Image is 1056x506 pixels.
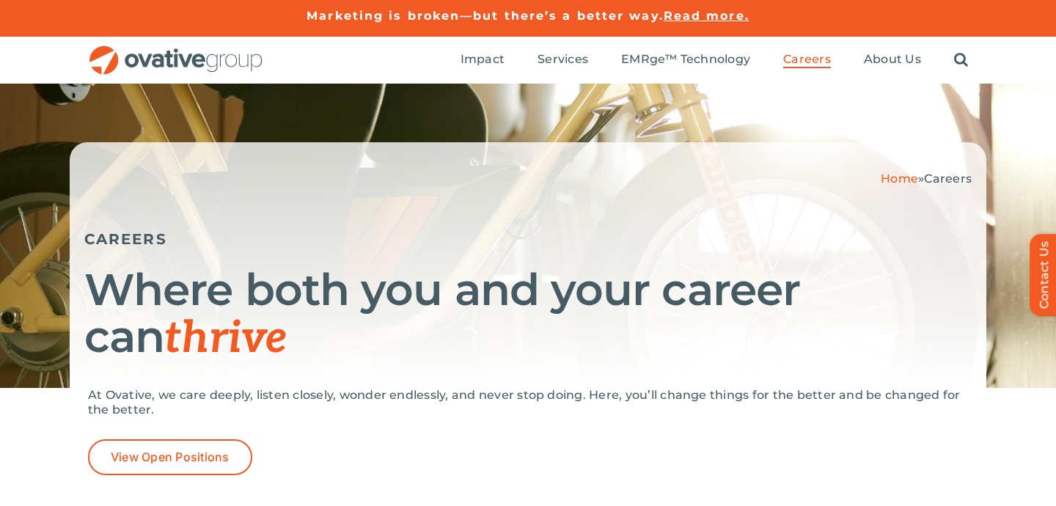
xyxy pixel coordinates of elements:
a: OG_Full_horizontal_RGB [88,44,264,58]
p: At Ovative, we care deeply, listen closely, wonder endlessly, and never stop doing. Here, you’ll ... [88,388,968,417]
a: Read more. [664,9,749,23]
a: About Us [864,52,921,68]
span: EMRge™ Technology [621,52,750,67]
h5: CAREERS [84,230,972,248]
a: Home [881,172,918,186]
a: Search [954,52,968,68]
span: About Us [864,52,921,67]
span: Careers [924,172,972,186]
a: View Open Positions [88,439,252,475]
span: View Open Positions [111,450,230,464]
span: » [881,172,972,186]
a: Marketing is broken—but there’s a better way. [307,9,664,23]
a: EMRge™ Technology [621,52,750,68]
span: thrive [164,312,287,365]
a: Services [538,52,588,68]
h1: Where both you and your career can [84,266,972,362]
span: Impact [461,52,505,67]
nav: Menu [461,37,968,84]
span: Careers [783,52,831,67]
span: Services [538,52,588,67]
a: Impact [461,52,505,68]
a: Careers [783,52,831,68]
